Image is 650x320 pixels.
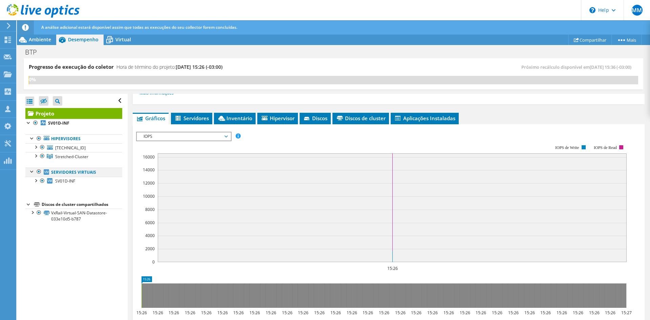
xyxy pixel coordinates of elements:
text: 12000 [143,180,155,186]
span: Próximo recálculo disponível em [521,64,635,70]
text: 15:26 [508,310,519,316]
span: Discos de cluster [336,115,386,122]
span: SV01D-INF [55,178,75,184]
span: A análise adicional estará disponível assim que todas as execuções do seu collector forem concluí... [41,24,237,30]
text: 15:27 [621,310,632,316]
a: SV01D-INF [25,177,122,186]
text: 15:26 [266,310,276,316]
text: 14000 [143,167,155,173]
a: Mais [611,35,642,45]
h1: BTP [22,48,47,56]
span: [DATE] 15:26 (-03:00) [176,64,222,70]
text: 15:26 [185,310,195,316]
span: IOPS [140,132,227,141]
text: 15:26 [282,310,292,316]
span: MM [632,5,643,16]
text: 15:26 [217,310,228,316]
text: 15:26 [557,310,567,316]
text: 15:26 [589,310,600,316]
span: Stretched-Cluster [55,154,88,159]
span: Discos [303,115,327,122]
text: 15:26 [136,310,147,316]
text: 6000 [145,220,155,226]
text: 15:26 [314,310,325,316]
text: 15:26 [363,310,373,316]
span: Aplicações Instaladas [394,115,455,122]
a: Compartilhar [568,35,612,45]
span: Inventário [217,115,252,122]
text: 15:26 [460,310,470,316]
svg: \n [589,7,595,13]
text: 4000 [145,233,155,238]
text: 15:26 [540,310,551,316]
text: 16000 [143,154,155,160]
span: Desempenho [68,36,99,43]
text: 15:26 [169,310,179,316]
text: 15:26 [395,310,406,316]
text: 15:26 [250,310,260,316]
a: [TECHNICAL_ID] [25,143,122,152]
span: [TECHNICAL_ID] [55,145,86,151]
text: 15:26 [492,310,502,316]
text: 15:26 [387,265,398,271]
span: Servidores [174,115,209,122]
text: IOPS de Read [594,145,617,150]
span: [DATE] 15:36 (-03:00) [590,64,631,70]
text: 15:26 [476,310,486,316]
span: Ambiente [29,36,51,43]
text: 15:26 [443,310,454,316]
text: 8000 [145,207,155,212]
text: 15:26 [605,310,615,316]
text: 0 [152,259,155,265]
text: 2000 [145,246,155,252]
span: Virtual [115,36,131,43]
text: 15:26 [573,310,583,316]
text: 15:26 [427,310,438,316]
text: 15:26 [298,310,308,316]
a: Mais informações [139,90,179,96]
a: Hipervisores [25,134,122,143]
text: 15:26 [379,310,389,316]
text: 15:26 [347,310,357,316]
div: Discos de cluster compartilhados [42,200,122,209]
b: SV01D-INF [48,120,69,126]
text: 15:26 [201,310,212,316]
text: 15:26 [524,310,535,316]
a: Servidores virtuais [25,168,122,176]
text: 15:26 [233,310,244,316]
span: Hipervisor [261,115,295,122]
text: 15:26 [153,310,163,316]
h4: Hora de término do projeto: [116,63,222,71]
text: 10000 [143,193,155,199]
a: Projeto [25,108,122,119]
span: Gráficos [136,115,165,122]
text: 15:26 [330,310,341,316]
a: Stretched-Cluster [25,152,122,161]
a: SV01D-INF [25,119,122,128]
text: IOPS de Write [555,145,579,150]
a: VxRail-Virtual-SAN-Datastore-033e10d5-b787 [25,209,122,223]
text: 15:26 [411,310,421,316]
